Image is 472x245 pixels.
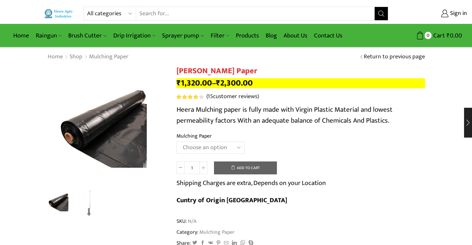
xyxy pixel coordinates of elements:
[177,217,425,225] span: SKU:
[184,161,199,174] input: Product quantity
[46,188,73,215] img: Heera Mulching Paper
[398,8,467,20] a: Sign in
[208,92,213,101] span: 15
[177,195,287,206] b: Cuntry of Origin [GEOGRAPHIC_DATA]
[177,94,205,99] span: 15
[69,53,83,61] a: Shop
[177,228,235,236] span: Category:
[375,7,388,20] button: Search button
[216,76,220,90] span: ₹
[233,28,262,43] a: Products
[214,161,277,175] button: Add to cart
[206,92,259,101] a: (15customer reviews)
[177,94,199,99] span: Rated out of 5 based on customer ratings
[395,30,462,42] a: 0 Cart ₹0.00
[177,66,425,76] h1: [PERSON_NAME] Paper
[89,53,129,61] a: Mulching Paper
[177,78,425,88] p: –
[47,66,167,186] div: 1 / 2
[311,28,346,43] a: Contact Us
[32,28,65,43] a: Raingun
[136,7,375,20] input: Search for...
[425,32,432,39] span: 0
[446,31,450,41] span: ₹
[177,104,393,127] span: Heera Mulching paper is fully made with Virgin Plastic Material and lowest permeability factors W...
[198,228,235,236] a: Mulching Paper
[446,31,462,41] bdi: 0.00
[110,28,159,43] a: Drip Irrigation
[10,28,32,43] a: Home
[76,189,104,216] img: Mulching Paper Hole Long
[65,28,110,43] a: Brush Cutter
[76,189,104,216] a: Mulching-Hole
[364,53,425,61] a: Return to previous page
[159,28,207,43] a: Sprayer pump
[47,53,129,61] nav: Breadcrumb
[448,9,467,18] span: Sign in
[432,31,445,40] span: Cart
[262,28,280,43] a: Blog
[177,94,203,99] div: Rated 4.27 out of 5
[177,132,212,140] label: Mulching Paper
[177,178,326,188] p: Shipping Charges are extra, Depends on your Location
[47,53,63,61] a: Home
[216,76,253,90] bdi: 2,300.00
[207,28,233,43] a: Filter
[177,76,212,90] bdi: 1,320.00
[177,76,181,90] span: ₹
[280,28,311,43] a: About Us
[76,189,104,215] li: 2 / 2
[187,217,196,225] span: N/A
[46,189,73,215] li: 1 / 2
